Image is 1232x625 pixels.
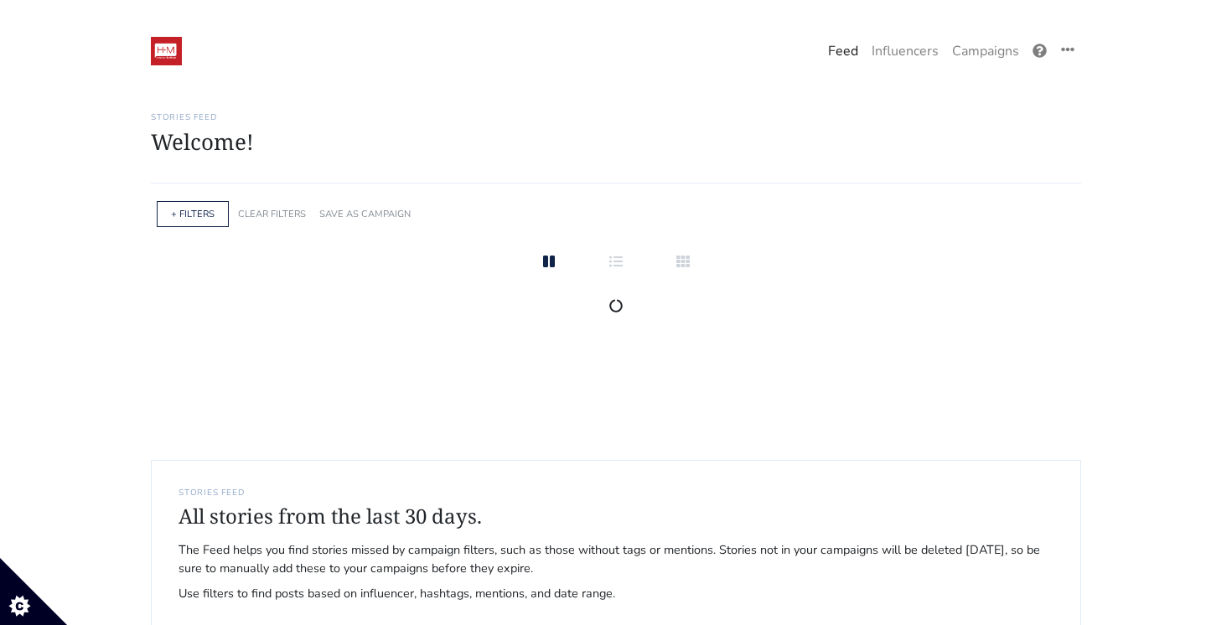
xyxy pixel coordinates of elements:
h4: All stories from the last 30 days. [179,504,1053,529]
h1: Welcome! [151,129,1081,155]
a: SAVE AS CAMPAIGN [319,208,411,220]
img: 19:52:48_1547236368 [151,37,182,65]
a: CLEAR FILTERS [238,208,306,220]
a: Influencers [865,34,945,68]
a: Campaigns [945,34,1026,68]
span: Use filters to find posts based on influencer, hashtags, mentions, and date range. [179,585,1053,603]
span: The Feed helps you find stories missed by campaign filters, such as those without tags or mention... [179,541,1053,577]
a: Feed [821,34,865,68]
a: + FILTERS [171,208,215,220]
h6: STORIES FEED [179,488,1053,498]
h6: Stories Feed [151,112,1081,122]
